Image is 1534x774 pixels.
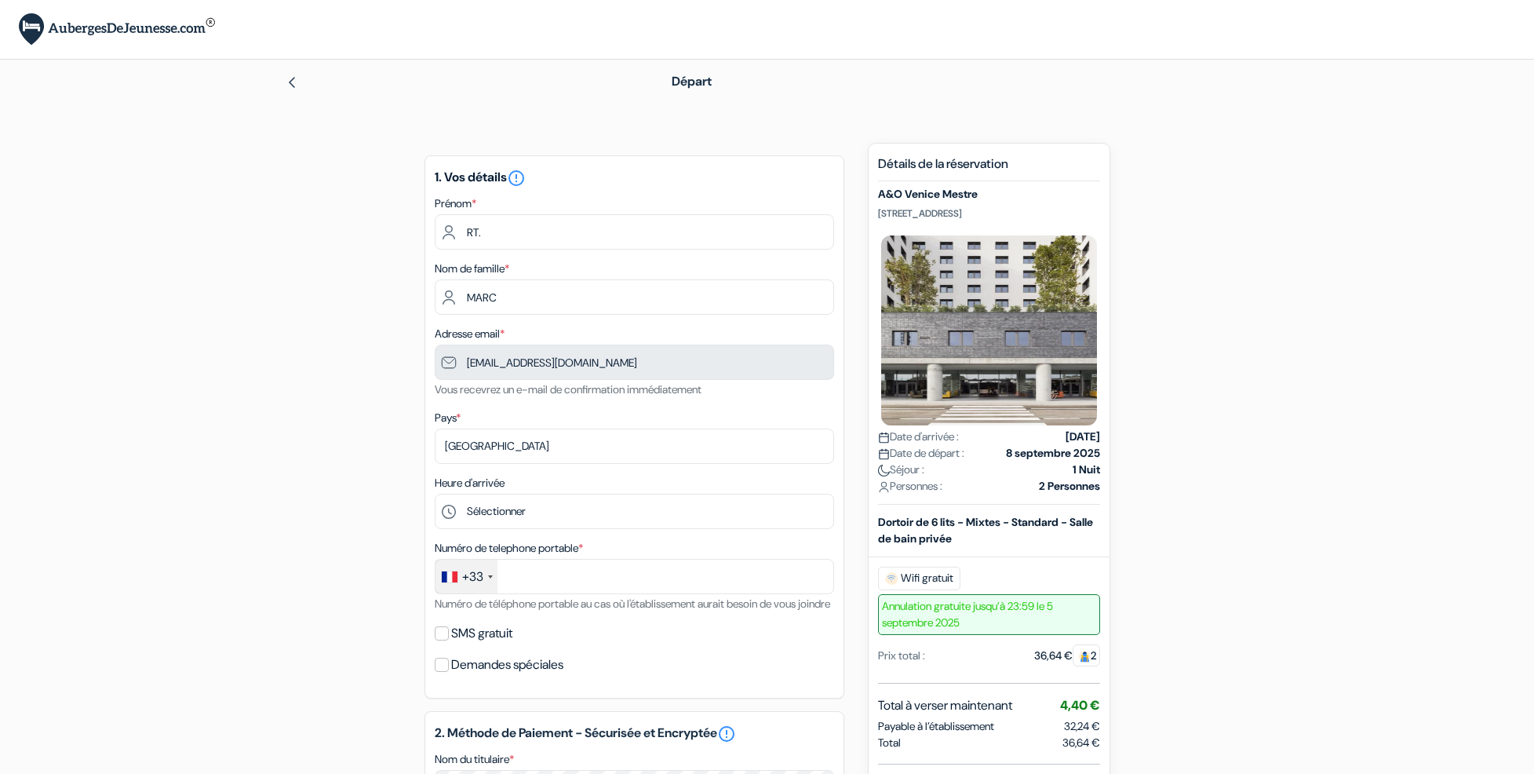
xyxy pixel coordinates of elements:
[672,73,712,89] span: Départ
[435,345,834,380] input: Entrer adresse e-mail
[878,207,1100,220] p: [STREET_ADDRESS]
[1066,429,1100,445] strong: [DATE]
[1062,735,1100,751] span: 36,64 €
[507,169,526,188] i: error_outline
[878,594,1100,635] span: Annulation gratuite jusqu’à 23:59 le 5 septembre 2025
[435,195,476,212] label: Prénom
[435,261,509,277] label: Nom de famille
[435,169,834,188] h5: 1. Vos détails
[435,279,834,315] input: Entrer le nom de famille
[1060,697,1100,714] span: 4,40 €
[1079,651,1091,663] img: guest.svg
[1064,719,1100,733] span: 32,24 €
[878,478,942,495] span: Personnes :
[451,622,512,644] label: SMS gratuit
[435,214,834,250] input: Entrez votre prénom
[878,429,959,445] span: Date d'arrivée :
[878,156,1100,181] h5: Détails de la réservation
[878,718,994,735] span: Payable à l’établissement
[878,448,890,460] img: calendar.svg
[435,540,583,557] label: Numéro de telephone portable
[878,735,901,751] span: Total
[1073,644,1100,666] span: 2
[435,597,830,611] small: Numéro de téléphone portable au cas où l'établissement aurait besoin de vous joindre
[878,481,890,493] img: user_icon.svg
[435,475,505,491] label: Heure d'arrivée
[1073,462,1100,478] strong: 1 Nuit
[451,654,563,676] label: Demandes spéciales
[885,572,898,585] img: free_wifi.svg
[1006,445,1100,462] strong: 8 septembre 2025
[1034,648,1100,664] div: 36,64 €
[286,76,298,89] img: left_arrow.svg
[435,410,461,426] label: Pays
[878,462,924,478] span: Séjour :
[435,382,701,396] small: Vous recevrez un e-mail de confirmation immédiatement
[435,326,505,342] label: Adresse email
[435,725,834,743] h5: 2. Méthode de Paiement - Sécurisée et Encryptée
[878,445,964,462] span: Date de départ :
[878,465,890,476] img: moon.svg
[435,560,497,593] div: France: +33
[878,696,1012,715] span: Total à verser maintenant
[878,648,925,664] div: Prix total :
[878,567,960,590] span: Wifi gratuit
[507,169,526,185] a: error_outline
[717,725,736,743] a: error_outline
[435,751,514,768] label: Nom du titulaire
[878,432,890,444] img: calendar.svg
[1039,478,1100,495] strong: 2 Personnes
[878,188,1100,201] h5: A&O Venice Mestre
[462,568,483,586] div: +33
[878,515,1093,546] b: Dortoir de 6 lits - Mixtes - Standard - Salle de bain privée
[19,13,215,46] img: AubergesDeJeunesse.com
